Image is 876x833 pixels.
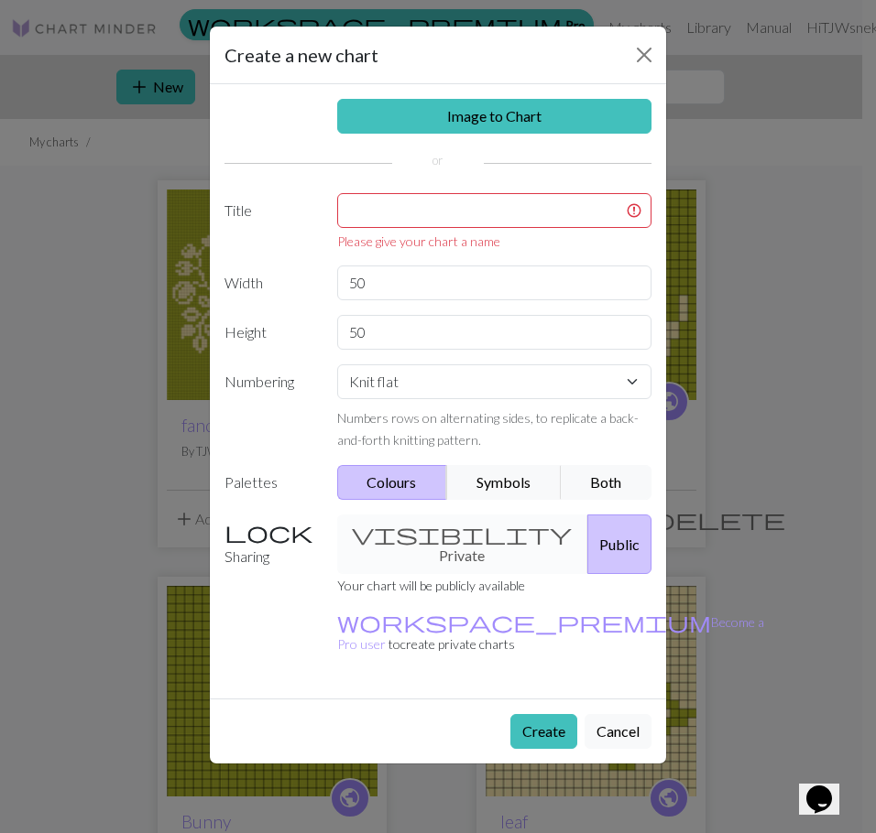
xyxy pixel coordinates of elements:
[799,760,858,815] iframe: chat widget
[510,714,577,749] button: Create
[214,193,326,251] label: Title
[337,614,764,652] a: Become a Pro user
[337,232,652,251] div: Please give your chart a name
[214,315,326,350] label: Height
[214,364,326,450] label: Numbering
[337,410,639,448] small: Numbers rows on alternating sides, to replicate a back-and-forth knitting pattern.
[337,99,652,134] a: Image to Chart
[561,465,652,500] button: Both
[337,609,711,634] span: workspace_premium
[446,465,562,500] button: Symbols
[585,714,652,749] button: Cancel
[630,40,659,70] button: Close
[224,41,378,69] h5: Create a new chart
[214,465,326,500] label: Palettes
[587,514,652,574] button: Public
[214,265,326,300] label: Width
[214,514,326,574] label: Sharing
[337,614,764,652] small: to create private charts
[337,465,448,500] button: Colours
[337,578,525,593] small: Your chart will be publicly available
